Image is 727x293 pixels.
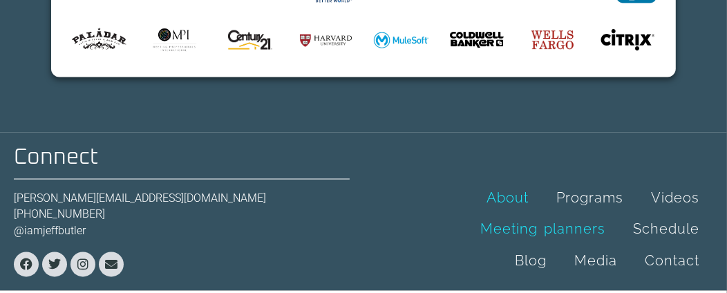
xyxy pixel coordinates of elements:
[14,225,86,238] a: @iamjeffbutler
[560,245,631,277] a: Media
[619,214,713,245] a: Schedule
[14,208,105,221] a: [PHONE_NUMBER]
[542,182,637,214] a: Programs
[14,191,266,205] a: [PERSON_NAME][EMAIL_ADDRESS][DOMAIN_NAME]
[460,182,713,277] nav: Menu
[14,146,350,169] h2: Connect
[466,214,619,245] a: Meeting planners
[631,245,713,277] a: Contact
[501,245,560,277] a: Blog
[637,182,713,214] a: Videos
[473,182,542,214] a: About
